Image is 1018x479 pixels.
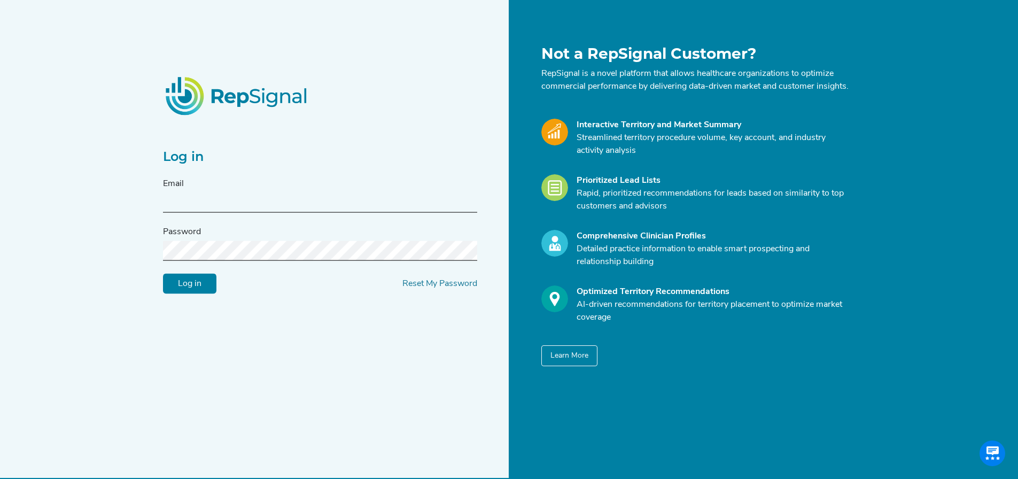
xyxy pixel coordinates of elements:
p: RepSignal is a novel platform that allows healthcare organizations to optimize commercial perform... [541,67,849,93]
div: Interactive Territory and Market Summary [577,119,849,132]
img: Optimize_Icon.261f85db.svg [541,285,568,312]
label: Password [163,226,201,238]
p: Streamlined territory procedure volume, key account, and industry activity analysis [577,132,849,157]
div: Optimized Territory Recommendations [577,285,849,298]
a: Reset My Password [402,280,477,288]
p: Detailed practice information to enable smart prospecting and relationship building [577,243,849,268]
h1: Not a RepSignal Customer? [541,45,849,63]
img: RepSignalLogo.20539ed3.png [152,64,322,128]
img: Profile_Icon.739e2aba.svg [541,230,568,257]
div: Prioritized Lead Lists [577,174,849,187]
p: Rapid, prioritized recommendations for leads based on similarity to top customers and advisors [577,187,849,213]
input: Log in [163,274,216,294]
button: Learn More [541,345,597,366]
p: AI-driven recommendations for territory placement to optimize market coverage [577,298,849,324]
img: Market_Icon.a700a4ad.svg [541,119,568,145]
img: Leads_Icon.28e8c528.svg [541,174,568,201]
div: Comprehensive Clinician Profiles [577,230,849,243]
h2: Log in [163,149,477,165]
label: Email [163,177,184,190]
